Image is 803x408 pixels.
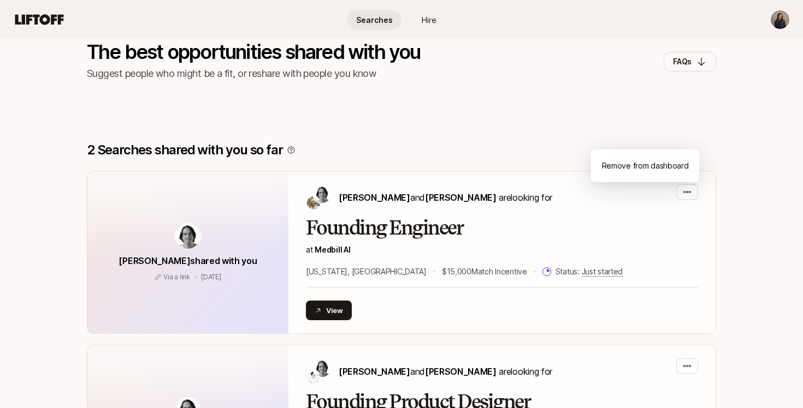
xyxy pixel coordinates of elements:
button: FAQs [664,52,716,71]
span: Searches [356,14,393,26]
p: Via a link [163,272,190,282]
div: Remove from dashboard [591,156,700,176]
p: FAQs [673,55,692,68]
p: $15,000 Match Incentive [442,265,527,278]
span: Hire [422,14,436,26]
p: are looking for [339,364,552,379]
span: [PERSON_NAME] [425,366,497,377]
a: Searches [347,10,401,30]
img: Laetitia Gazay [771,10,789,29]
p: Suggest people who might be a fit, or reshare with people you know [87,66,421,81]
img: Jimmy Carney [307,196,320,209]
img: Julien Nakache [314,359,331,377]
span: Just started [582,267,623,277]
span: [PERSON_NAME] [425,192,497,203]
a: Hire [401,10,456,30]
img: Phil Pane [307,370,320,383]
span: and [410,192,497,203]
span: [PERSON_NAME] shared with you [119,255,257,266]
p: at [306,243,698,256]
a: Medbill AI [315,245,350,254]
p: Status: [556,265,623,278]
p: The best opportunities shared with you [87,42,421,62]
img: Julien Nakache [314,185,331,203]
button: View [306,301,352,320]
p: 2 Searches shared with you so far [87,142,282,158]
h2: Founding Engineer [306,217,698,239]
span: and [410,366,497,377]
span: [PERSON_NAME] [339,192,410,203]
img: avatar-url [175,224,200,249]
p: are looking for [339,190,552,205]
span: February 27, 2025 3:45pm [201,273,221,281]
p: [US_STATE], [GEOGRAPHIC_DATA] [306,265,427,278]
span: [PERSON_NAME] [339,366,410,377]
